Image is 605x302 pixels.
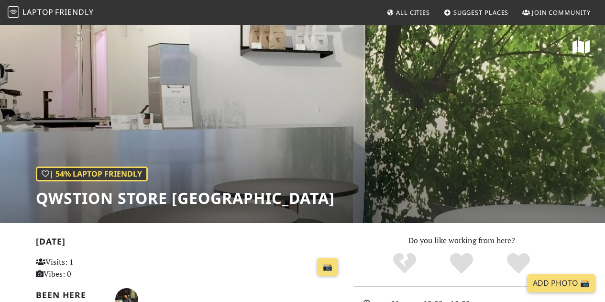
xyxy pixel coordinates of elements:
[383,4,434,21] a: All Cities
[36,167,148,182] div: | 54% Laptop Friendly
[36,189,335,207] h1: QWSTION Store [GEOGRAPHIC_DATA]
[36,236,342,250] h2: [DATE]
[317,258,338,276] a: 📸
[36,256,131,280] p: Visits: 1 Vibes: 0
[453,8,509,17] span: Suggest Places
[440,4,513,21] a: Suggest Places
[518,4,594,21] a: Join Community
[433,252,490,276] div: Yes
[396,8,430,17] span: All Cities
[354,235,570,247] p: Do you like working from here?
[36,290,104,300] h2: Been here
[22,7,54,17] span: Laptop
[490,252,547,276] div: Definitely!
[376,252,433,276] div: No
[55,7,93,17] span: Friendly
[532,8,591,17] span: Join Community
[527,274,595,292] a: Add Photo 📸
[8,4,94,21] a: LaptopFriendly LaptopFriendly
[8,6,19,18] img: LaptopFriendly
